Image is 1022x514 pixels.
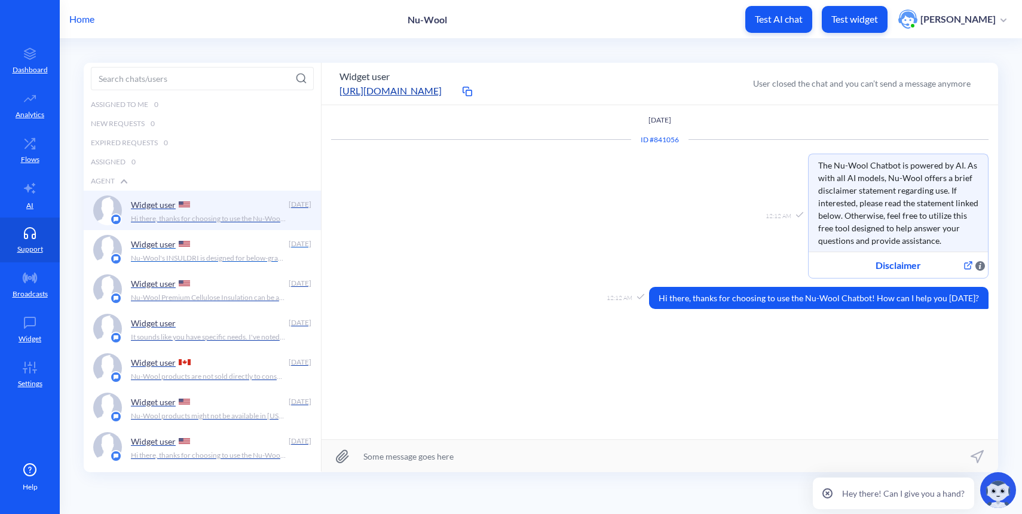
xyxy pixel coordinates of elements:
div: Agent [84,172,321,191]
img: US [179,399,190,405]
div: Assigned to me [84,95,321,114]
img: US [179,280,190,286]
p: Test AI chat [755,13,803,25]
div: Assigned [84,152,321,172]
p: Dashboard [13,65,48,75]
button: Test AI chat [745,6,812,33]
img: copilot-icon.svg [980,472,1016,508]
p: Hi there, thanks for choosing to use the Nu-Wool Chatbot! How can I help you [DATE]? [131,450,286,461]
a: platform iconWidget user [DATE]Nu-Wool Premium Cellulose Insulation can be applied using the Nu-W... [84,270,321,309]
input: Search chats/users [91,67,314,90]
div: [DATE] [287,436,311,446]
a: platform iconWidget user [DATE]Nu-Wool products might not be available in [US_STATE] due to vario... [84,388,321,427]
button: user photo[PERSON_NAME] [892,8,1012,30]
input: Some message goes here [322,440,998,472]
p: Widget user [131,200,176,210]
div: [DATE] [287,199,311,210]
a: platform iconWidget user [DATE]Nu-Wool's INSULDRI is designed for below-grade applications, which... [84,230,321,270]
p: Nu-Wool products might not be available in [US_STATE] due to various factors like distribution ch... [131,411,286,421]
span: 12:12 AM [766,212,791,221]
img: US [179,201,190,207]
div: [DATE] [287,357,311,368]
img: CA [179,359,191,365]
p: Hi there, thanks for choosing to use the Nu-Wool Chatbot! How can I help you [DATE]? [131,213,286,224]
div: User closed the chat and you can’t send a message anymore [753,77,971,90]
div: Conversation ID [631,134,689,145]
div: [DATE] [287,317,311,328]
p: Nu-Wool Premium Cellulose Insulation can be applied using the Nu-Wool WALLSEAL System, which is a... [131,292,286,303]
img: platform icon [110,292,122,304]
p: Widget user [131,397,176,407]
p: AI [26,200,33,211]
img: platform icon [110,213,122,225]
p: Hey there! Can I give you a hand? [842,487,965,500]
p: Widget user [131,239,176,249]
span: Web button [975,258,985,272]
img: platform icon [110,332,122,344]
img: platform icon [110,450,122,462]
a: platform iconWidget user [DATE]Hi there, thanks for choosing to use the Nu-Wool Chatbot! How can ... [84,427,321,467]
p: Nu-Wool [408,14,447,25]
p: Support [17,244,43,255]
span: 0 [131,157,136,167]
img: US [179,241,190,247]
button: Widget user [339,69,390,84]
p: [DATE] [331,115,989,126]
p: Widget [19,334,41,344]
p: It sounds like you have specific needs. I've noted your interest in contacting a representative. ... [131,332,286,342]
span: 0 [164,137,168,148]
span: Web button. Open link [961,258,975,273]
span: Disclaimer [836,258,961,273]
div: [DATE] [287,278,311,289]
div: [DATE] [287,396,311,407]
img: US [179,438,190,444]
p: Broadcasts [13,289,48,299]
p: Widget user [131,357,176,368]
span: The Nu-Wool Chatbot is powered by AI. As with all AI models, Nu-Wool offers a brief disclaimer st... [809,154,988,252]
a: platform iconWidget user [DATE]Nu-Wool products are not sold directly to consumers, but you can p... [84,348,321,388]
div: Expired Requests [84,133,321,152]
span: Help [23,482,38,492]
a: platform iconWidget user [DATE]It sounds like you have specific needs. I've noted your interest i... [84,309,321,348]
div: [DATE] [287,238,311,249]
a: platform iconWidget user [DATE]Hi there, thanks for choosing to use the Nu-Wool Chatbot! How can ... [84,191,321,230]
p: Analytics [16,109,44,120]
span: 0 [151,118,155,129]
img: platform icon [110,371,122,383]
img: platform icon [110,411,122,423]
a: [URL][DOMAIN_NAME] [339,84,459,98]
p: Test widget [831,13,878,25]
p: Widget user [131,318,176,328]
span: Hi there, thanks for choosing to use the Nu-Wool Chatbot! How can I help you [DATE]? [649,287,989,309]
div: New Requests [84,114,321,133]
p: Settings [18,378,42,389]
p: Widget user [131,279,176,289]
img: platform icon [110,253,122,265]
button: Test widget [822,6,888,33]
p: Widget user [131,436,176,446]
span: 12:12 AM [607,293,632,302]
span: 0 [154,99,158,110]
p: Nu-Wool products are not sold directly to consumers, but you can purchase them through a Nu-Wool ... [131,371,286,382]
p: Nu-Wool's INSULDRI is designed for below-grade applications, which means it is used on exterior w... [131,253,286,264]
p: Home [69,12,94,26]
img: user photo [898,10,917,29]
p: Flows [21,154,39,165]
p: [PERSON_NAME] [920,13,996,26]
